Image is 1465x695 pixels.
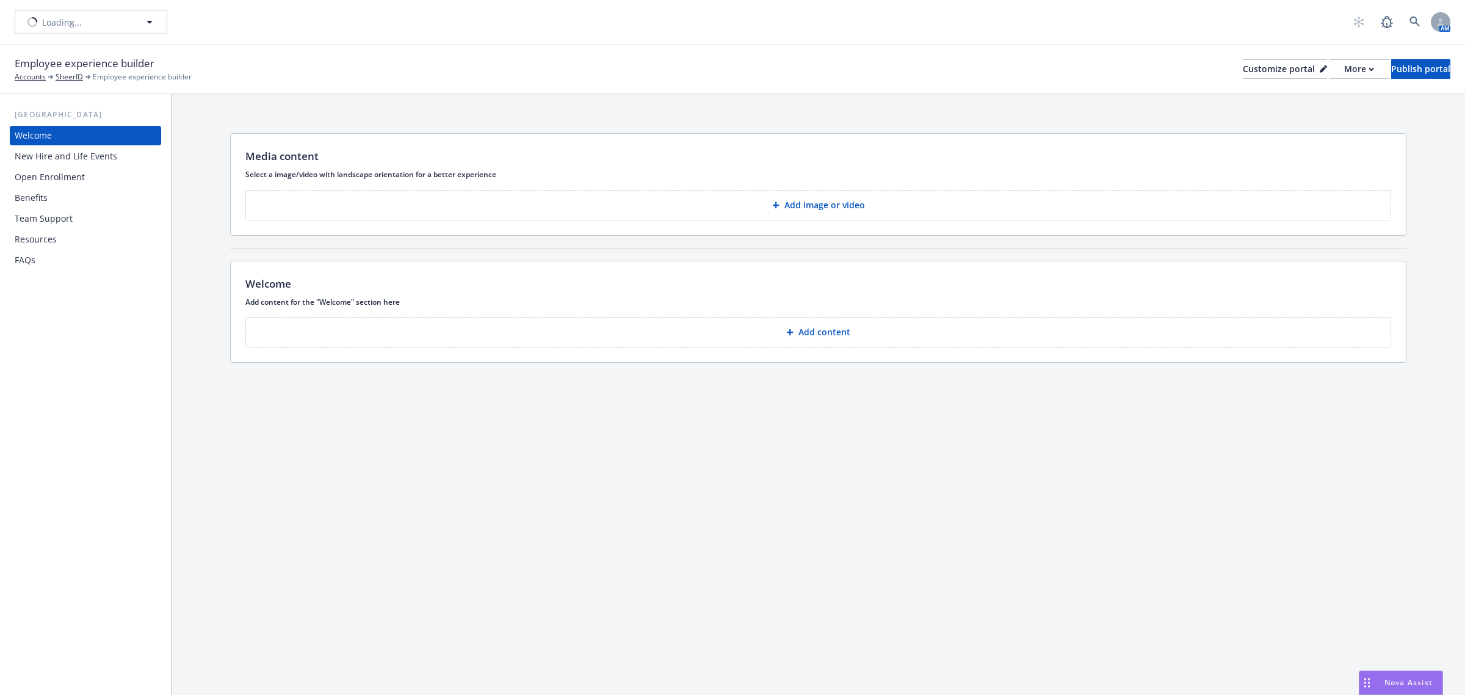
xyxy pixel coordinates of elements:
[42,16,82,29] span: Loading...
[93,71,192,82] span: Employee experience builder
[15,71,46,82] a: Accounts
[245,190,1391,220] button: Add image or video
[1391,59,1450,79] button: Publish portal
[798,326,850,338] p: Add content
[10,126,161,145] a: Welcome
[15,250,35,270] div: FAQs
[784,199,865,211] p: Add image or video
[15,230,57,249] div: Resources
[245,169,1391,180] p: Select a image/video with landscape orientation for a better experience
[1347,10,1371,34] a: Start snowing
[15,209,73,228] div: Team Support
[1384,677,1433,688] span: Nova Assist
[1403,10,1427,34] a: Search
[245,297,1391,307] p: Add content for the "Welcome" section here
[1359,671,1375,694] div: Drag to move
[15,126,52,145] div: Welcome
[1375,10,1399,34] a: Report a Bug
[1243,60,1327,78] div: Customize portal
[10,109,161,121] div: [GEOGRAPHIC_DATA]
[15,147,117,166] div: New Hire and Life Events
[15,10,167,34] button: Loading...
[1391,60,1450,78] div: Publish portal
[10,188,161,208] a: Benefits
[1329,59,1389,79] button: More
[245,276,291,292] p: Welcome
[56,71,83,82] a: SheerID
[245,148,319,164] p: Media content
[245,317,1391,347] button: Add content
[15,188,48,208] div: Benefits
[15,167,85,187] div: Open Enrollment
[1243,59,1327,79] button: Customize portal
[15,56,154,71] span: Employee experience builder
[1359,671,1443,695] button: Nova Assist
[10,147,161,166] a: New Hire and Life Events
[10,167,161,187] a: Open Enrollment
[10,209,161,228] a: Team Support
[1344,60,1374,78] div: More
[10,250,161,270] a: FAQs
[10,230,161,249] a: Resources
